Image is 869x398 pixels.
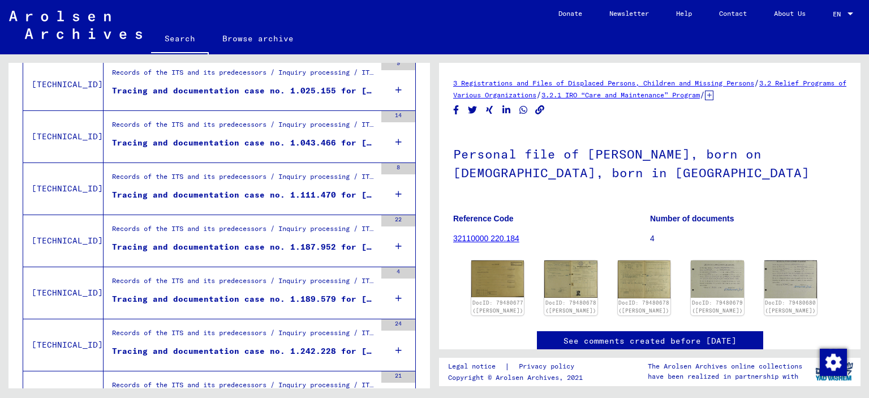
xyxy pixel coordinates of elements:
a: 3 Registrations and Files of Displaced Persons, Children and Missing Persons [453,79,754,87]
b: Reference Code [453,214,514,223]
button: Share on Xing [484,103,496,117]
img: 001.jpg [471,260,524,297]
p: 4 [650,233,846,245]
div: 21 [381,371,415,383]
div: Records of the ITS and its predecessors / Inquiry processing / ITS case files as of 1947 / Reposi... [112,328,376,344]
img: yv_logo.png [813,357,855,386]
div: 24 [381,319,415,331]
img: 002.jpg [618,260,670,298]
div: Records of the ITS and its predecessors / Inquiry processing / ITS case files as of 1947 / Reposi... [112,172,376,187]
div: Records of the ITS and its predecessors / Inquiry processing / ITS case files as of 1947 / Reposi... [112,67,376,83]
a: Legal notice [448,361,505,373]
a: DocID: 79480678 ([PERSON_NAME]) [545,299,596,314]
div: Tracing and documentation case no. 1.111.470 for [PERSON_NAME] born [DEMOGRAPHIC_DATA] [112,189,376,201]
a: DocID: 79480678 ([PERSON_NAME]) [618,299,669,314]
div: Change consent [819,348,846,375]
b: Number of documents [650,214,734,223]
div: Tracing and documentation case no. 1.025.155 for [PERSON_NAME] [112,85,376,97]
button: Share on LinkedIn [501,103,513,117]
p: Copyright © Arolsen Archives, 2021 [448,373,588,383]
img: 001.jpg [764,260,817,298]
span: / [700,89,705,100]
button: Share on WhatsApp [518,103,530,117]
span: / [754,78,759,88]
h1: Personal file of [PERSON_NAME], born on [DEMOGRAPHIC_DATA], born in [GEOGRAPHIC_DATA] [453,128,846,196]
a: DocID: 79480677 ([PERSON_NAME]) [472,299,523,314]
a: DocID: 79480679 ([PERSON_NAME]) [692,299,743,314]
img: Arolsen_neg.svg [9,11,142,39]
a: See comments created before [DATE] [563,335,737,347]
a: Browse archive [209,25,307,52]
img: Change consent [820,349,847,376]
div: Records of the ITS and its predecessors / Inquiry processing / ITS case files as of 1947 / Reposi... [112,276,376,292]
button: Share on Facebook [450,103,462,117]
span: / [536,89,541,100]
img: 001.jpg [691,260,743,298]
div: Tracing and documentation case no. 1.187.952 for [PERSON_NAME] born [DEMOGRAPHIC_DATA] [112,241,376,253]
a: DocID: 79480680 ([PERSON_NAME]) [765,299,816,314]
a: 3.2.1 IRO “Care and Maintenance” Program [541,91,700,99]
td: [TECHNICAL_ID] [23,319,104,371]
p: The Arolsen Archives online collections [648,361,802,371]
a: Privacy policy [510,361,588,373]
button: Copy link [534,103,546,117]
div: Tracing and documentation case no. 1.043.466 for [PERSON_NAME] born [DEMOGRAPHIC_DATA] [112,137,376,149]
button: Share on Twitter [467,103,479,117]
div: Tracing and documentation case no. 1.242.228 for [PERSON_NAME] born [DEMOGRAPHIC_DATA] [112,345,376,357]
div: Tracing and documentation case no. 1.189.579 for [PERSON_NAME] born [DEMOGRAPHIC_DATA] [112,293,376,305]
div: Records of the ITS and its predecessors / Inquiry processing / ITS case files as of 1947 / Reposi... [112,380,376,396]
p: have been realized in partnership with [648,371,802,382]
a: 32110000 220.184 [453,234,519,243]
img: 001.jpg [544,260,597,298]
a: Search [151,25,209,54]
div: Records of the ITS and its predecessors / Inquiry processing / ITS case files as of 1947 / Reposi... [112,224,376,239]
div: | [448,361,588,373]
div: Records of the ITS and its predecessors / Inquiry processing / ITS case files as of 1947 / Reposi... [112,119,376,135]
span: EN [833,10,845,18]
